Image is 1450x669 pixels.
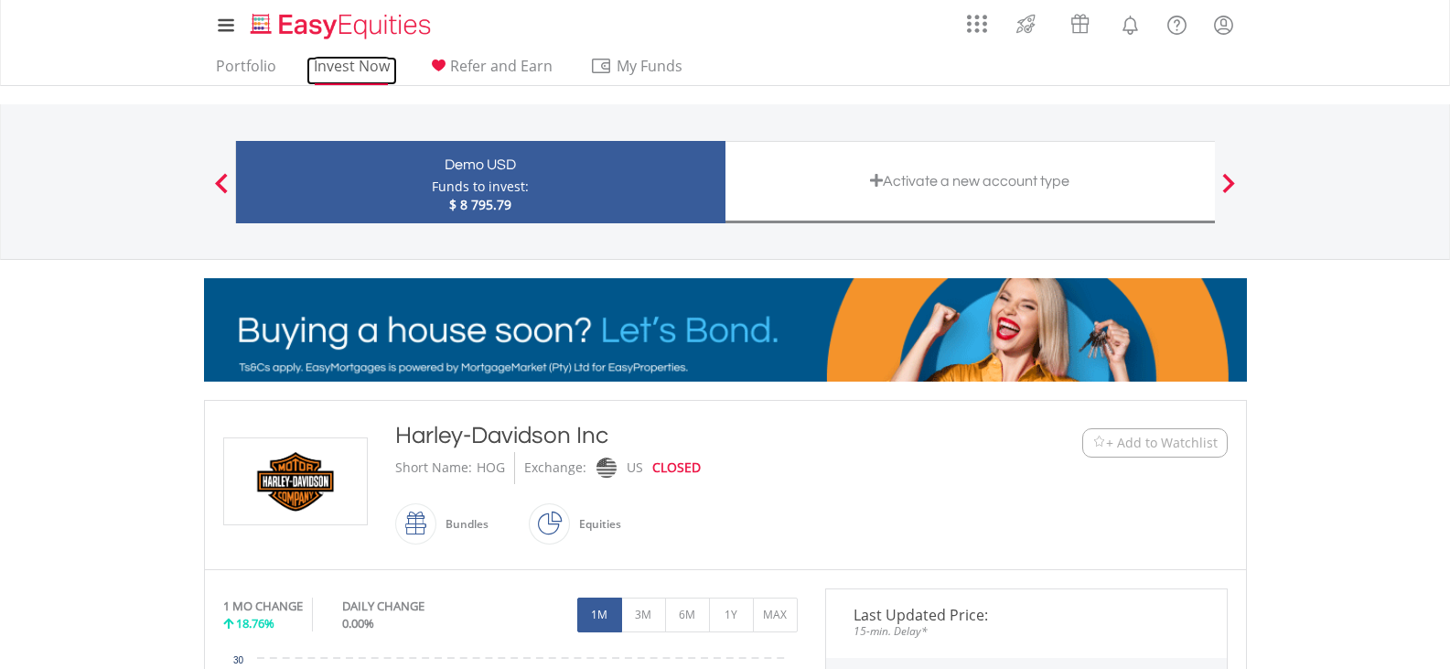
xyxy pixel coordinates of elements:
[1200,5,1247,45] a: My Profile
[665,598,710,632] button: 6M
[204,278,1247,382] img: EasyMortage Promotion Banner
[840,622,1213,640] span: 15-min. Delay*
[1106,434,1218,452] span: + Add to Watchlist
[570,502,621,546] div: Equities
[753,598,798,632] button: MAX
[395,452,472,484] div: Short Name:
[243,5,438,41] a: Home page
[247,11,438,41] img: EasyEquities_Logo.png
[1092,436,1106,449] img: Watchlist
[840,608,1213,622] span: Last Updated Price:
[577,598,622,632] button: 1M
[596,458,616,479] img: nasdaq.png
[420,57,560,85] a: Refer and Earn
[1082,428,1228,458] button: Watchlist + Add to Watchlist
[621,598,666,632] button: 3M
[1053,5,1107,38] a: Vouchers
[449,196,511,213] span: $ 8 795.79
[477,452,505,484] div: HOG
[342,598,486,615] div: DAILY CHANGE
[652,452,701,484] div: CLOSED
[209,57,284,85] a: Portfolio
[232,655,243,665] text: 30
[223,598,303,615] div: 1 MO CHANGE
[395,419,970,452] div: Harley-Davidson Inc
[306,57,397,85] a: Invest Now
[436,502,489,546] div: Bundles
[709,598,754,632] button: 1Y
[236,615,274,631] span: 18.76%
[736,168,1204,194] div: Activate a new account type
[247,152,714,178] div: Demo USD
[227,438,364,524] img: EQU.US.HOG.png
[590,54,710,78] span: My Funds
[1065,9,1095,38] img: vouchers-v2.svg
[955,5,999,34] a: AppsGrid
[627,452,643,484] div: US
[524,452,586,484] div: Exchange:
[967,14,987,34] img: grid-menu-icon.svg
[432,178,529,196] div: Funds to invest:
[1011,9,1041,38] img: thrive-v2.svg
[1107,5,1154,41] a: Notifications
[450,56,553,76] span: Refer and Earn
[1154,5,1200,41] a: FAQ's and Support
[342,615,374,631] span: 0.00%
